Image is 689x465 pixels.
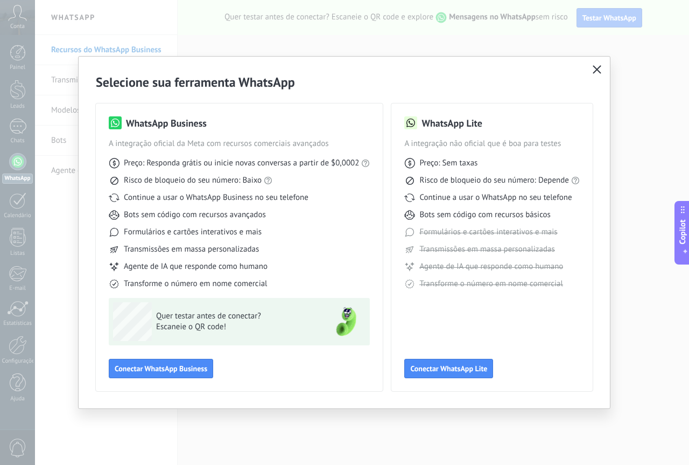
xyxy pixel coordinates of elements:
span: Transforme o número em nome comercial [124,279,267,289]
span: Formulários e cartões interativos e mais [419,227,557,238]
button: Conectar WhatsApp Business [109,359,213,378]
span: Preço: Sem taxas [419,158,477,169]
img: green-phone.png [327,302,365,341]
span: Risco de bloqueio do seu número: Depende [419,175,569,186]
span: Conectar WhatsApp Business [115,365,207,372]
span: Conectar WhatsApp Lite [410,365,487,372]
button: Conectar WhatsApp Lite [404,359,493,378]
span: Transmissões em massa personalizadas [124,244,259,255]
span: Escaneie o QR code! [156,322,313,332]
h3: WhatsApp Business [126,116,207,130]
span: Transforme o número em nome comercial [419,279,563,289]
span: Bots sem código com recursos básicos [419,210,550,220]
span: Preço: Responda grátis ou inicie novas conversas a partir de $0,0002 [124,158,359,169]
span: A integração não oficial que é boa para testes [404,138,580,149]
span: Quer testar antes de conectar? [156,311,313,322]
span: Agente de IA que responde como humano [124,261,268,272]
span: Risco de bloqueio do seu número: Baixo [124,175,262,186]
h3: WhatsApp Lite [421,116,482,130]
span: Formulários e cartões interativos e mais [124,227,262,238]
span: Agente de IA que responde como humano [419,261,563,272]
span: Copilot [677,219,688,244]
span: Continue a usar o WhatsApp Business no seu telefone [124,192,308,203]
span: Transmissões em massa personalizadas [419,244,554,255]
span: A integração oficial da Meta com recursos comerciais avançados [109,138,370,149]
span: Bots sem código com recursos avançados [124,210,266,220]
span: Continue a usar o WhatsApp no seu telefone [419,192,572,203]
h2: Selecione sua ferramenta WhatsApp [96,74,593,91]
